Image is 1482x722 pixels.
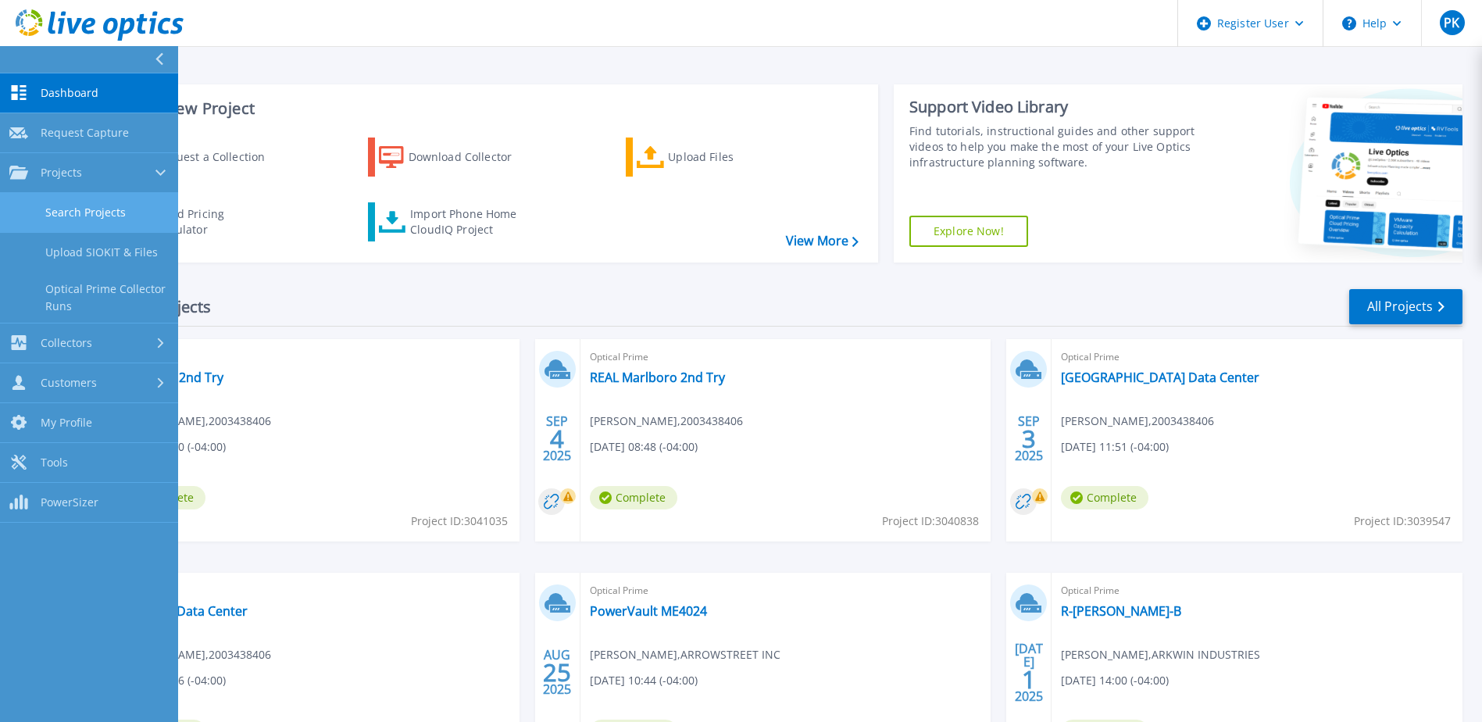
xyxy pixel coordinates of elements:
div: Cloud Pricing Calculator [153,206,278,238]
span: 25 [543,666,571,679]
span: [PERSON_NAME] , 2003438406 [1061,413,1214,430]
div: AUG 2025 [542,644,572,701]
span: Optical Prime [118,348,510,366]
div: Support Video Library [909,97,1199,117]
span: Complete [1061,486,1148,509]
span: 3 [1022,432,1036,445]
span: 1 [1022,673,1036,686]
a: Marlboro Data Center [118,603,248,619]
div: SEP 2025 [542,410,572,467]
span: Collectors [41,336,92,350]
span: [DATE] 14:00 (-04:00) [1061,672,1169,689]
span: Request Capture [41,126,129,140]
span: [DATE] 10:44 (-04:00) [590,672,698,689]
a: PowerVault ME4024 [590,603,707,619]
span: [PERSON_NAME] , 2003438406 [118,413,271,430]
a: View More [786,234,859,248]
span: [PERSON_NAME] , ARKWIN INDUSTRIES [1061,646,1260,663]
span: PowerSizer [41,495,98,509]
a: Explore Now! [909,216,1028,247]
span: [DATE] 11:51 (-04:00) [1061,438,1169,456]
div: Upload Files [668,141,793,173]
span: Optical Prime [590,582,982,599]
a: REAL Marlboro 2nd Try [590,370,725,385]
span: PK [1444,16,1459,29]
a: Upload Files [626,138,800,177]
a: All Projects [1349,289,1462,324]
div: SEP 2025 [1014,410,1044,467]
span: Optical Prime [118,582,510,599]
span: [PERSON_NAME] , 2003438406 [590,413,743,430]
span: Projects [41,166,82,180]
div: Import Phone Home CloudIQ Project [410,206,532,238]
a: Request a Collection [111,138,285,177]
span: Project ID: 3039547 [1354,513,1451,530]
div: Find tutorials, instructional guides and other support videos to help you make the most of your L... [909,123,1199,170]
span: 4 [550,432,564,445]
span: [DATE] 08:48 (-04:00) [590,438,698,456]
a: [GEOGRAPHIC_DATA] Data Center [1061,370,1259,385]
span: Optical Prime [1061,582,1453,599]
a: Download Collector [368,138,542,177]
span: My Profile [41,416,92,430]
span: Optical Prime [590,348,982,366]
a: Cloud Pricing Calculator [111,202,285,241]
span: Tools [41,456,68,470]
span: [PERSON_NAME] , ARROWSTREET INC [590,646,780,663]
h3: Start a New Project [111,100,858,117]
a: Las Vegas 2nd Try [118,370,223,385]
div: Download Collector [409,141,534,173]
span: Project ID: 3041035 [411,513,508,530]
span: Complete [590,486,677,509]
span: Project ID: 3040838 [882,513,979,530]
div: [DATE] 2025 [1014,644,1044,701]
span: Customers [41,376,97,390]
a: R-[PERSON_NAME]-B [1061,603,1181,619]
span: Dashboard [41,86,98,100]
span: Optical Prime [1061,348,1453,366]
span: [PERSON_NAME] , 2003438406 [118,646,271,663]
div: Request a Collection [155,141,280,173]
